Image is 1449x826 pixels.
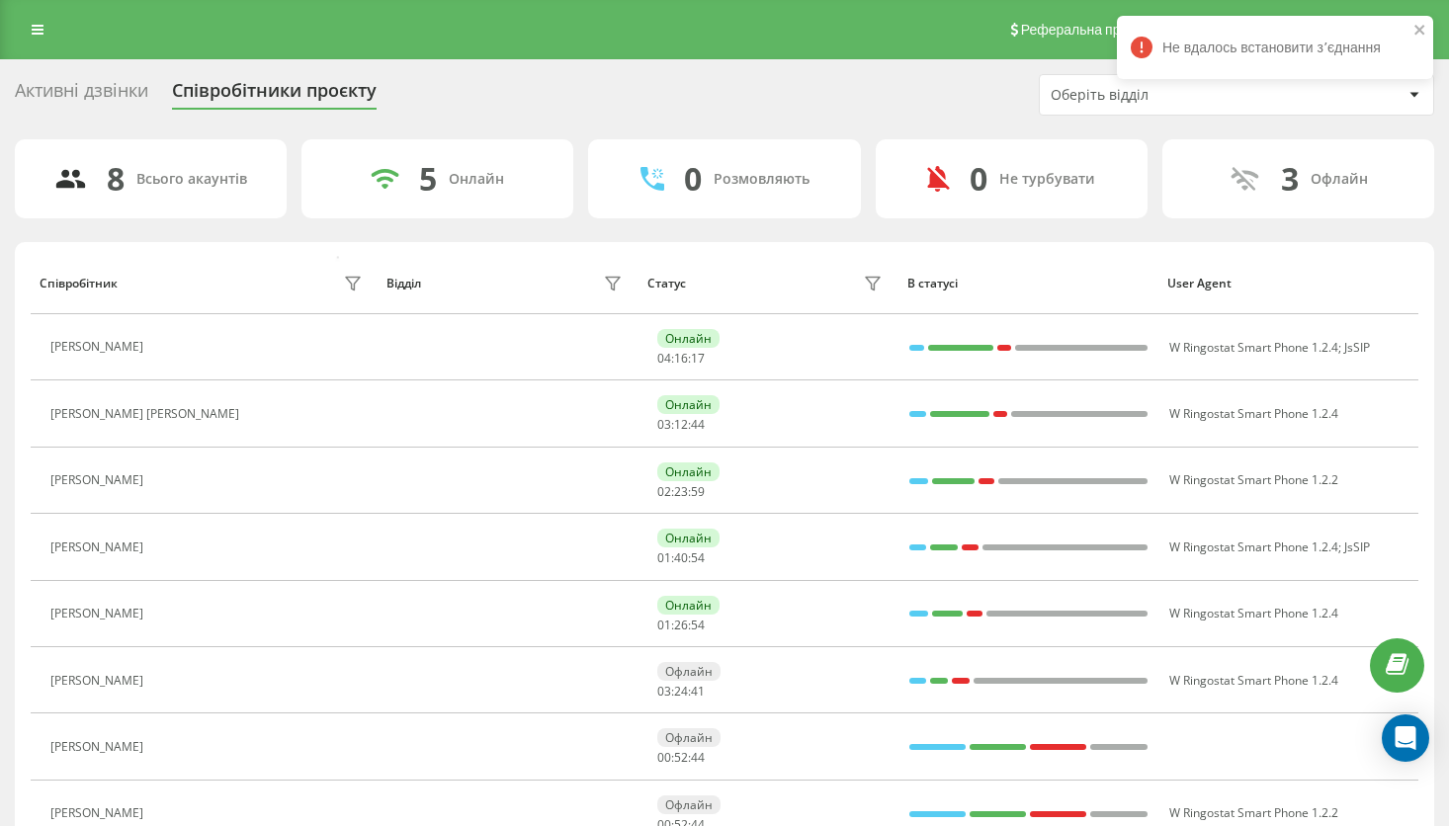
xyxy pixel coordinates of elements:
span: W Ringostat Smart Phone 1.2.2 [1169,471,1338,488]
span: W Ringostat Smart Phone 1.2.4 [1169,672,1338,689]
div: Онлайн [449,171,504,188]
div: Активні дзвінки [15,80,148,111]
div: Офлайн [1311,171,1368,188]
span: 59 [691,483,705,500]
span: 40 [674,549,688,566]
span: W Ringostat Smart Phone 1.2.4 [1169,605,1338,621]
span: 54 [691,617,705,633]
div: Open Intercom Messenger [1382,714,1429,762]
div: Офлайн [657,728,721,747]
span: 17 [691,350,705,367]
div: Офлайн [657,795,721,814]
span: 26 [674,617,688,633]
div: [PERSON_NAME] [50,540,148,554]
span: W Ringostat Smart Phone 1.2.4 [1169,538,1338,555]
div: 0 [684,160,702,198]
div: [PERSON_NAME] [50,473,148,487]
div: [PERSON_NAME] [50,806,148,820]
span: 52 [674,749,688,766]
div: Всього акаунтів [136,171,247,188]
div: В статусі [907,277,1149,290]
div: 3 [1281,160,1299,198]
span: Реферальна програма [1021,22,1166,38]
div: : : [657,685,705,699]
div: [PERSON_NAME] [50,607,148,620]
div: 8 [107,160,125,198]
span: 01 [657,617,671,633]
div: Онлайн [657,395,720,414]
div: Співробітник [40,277,118,290]
span: 01 [657,549,671,566]
div: Офлайн [657,662,721,681]
span: 44 [691,749,705,766]
span: 23 [674,483,688,500]
div: : : [657,352,705,366]
div: Не турбувати [999,171,1095,188]
div: Оберіть відділ [1051,87,1287,104]
span: JsSIP [1344,339,1370,356]
div: Онлайн [657,462,720,481]
span: W Ringostat Smart Phone 1.2.4 [1169,339,1338,356]
span: 12 [674,416,688,433]
div: 0 [970,160,987,198]
span: 41 [691,683,705,700]
span: 24 [674,683,688,700]
button: close [1413,22,1427,41]
div: : : [657,485,705,499]
div: Не вдалось встановити зʼєднання [1117,16,1433,79]
span: W Ringostat Smart Phone 1.2.4 [1169,405,1338,422]
div: Співробітники проєкту [172,80,377,111]
span: JsSIP [1344,538,1370,555]
div: 5 [419,160,437,198]
span: 04 [657,350,671,367]
span: 16 [674,350,688,367]
span: 03 [657,416,671,433]
div: Статус [647,277,686,290]
div: [PERSON_NAME] [50,740,148,754]
div: : : [657,619,705,632]
div: Онлайн [657,329,720,348]
div: Онлайн [657,529,720,547]
div: Онлайн [657,596,720,615]
span: 02 [657,483,671,500]
span: 44 [691,416,705,433]
div: : : [657,418,705,432]
div: : : [657,551,705,565]
div: Розмовляють [714,171,810,188]
span: 00 [657,749,671,766]
span: W Ringostat Smart Phone 1.2.2 [1169,804,1338,821]
span: 03 [657,683,671,700]
div: Відділ [386,277,421,290]
div: [PERSON_NAME] [50,674,148,688]
div: [PERSON_NAME] [PERSON_NAME] [50,407,244,421]
div: [PERSON_NAME] [50,340,148,354]
div: User Agent [1167,277,1408,290]
span: 54 [691,549,705,566]
div: : : [657,751,705,765]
